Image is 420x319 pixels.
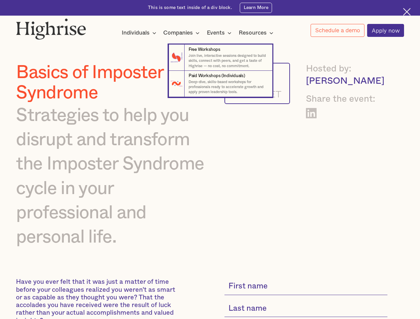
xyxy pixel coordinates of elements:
[306,93,387,105] div: Share the event:
[207,29,225,37] div: Events
[224,278,388,295] input: First name
[207,29,233,37] div: Events
[163,29,193,37] div: Companies
[10,34,409,97] nav: Events
[163,29,202,37] div: Companies
[169,71,272,97] a: Paid Workshops (Individuals)Deep-dive, skills-based workshops for professionals ready to accelera...
[232,89,283,99] div: 4 - 5 PM ET
[16,18,86,40] img: Highrise logo
[239,29,275,37] div: Resources
[189,79,267,95] p: Deep-dive, skills-based workshops for professionals ready to accelerate growth and apply proven l...
[169,45,272,71] a: Free WorkshopsJoin live, interactive sessions designed to build skills, connect with peers, and g...
[189,73,245,79] div: Paid Workshops (Individuals)
[148,5,232,11] div: This is some text inside of a div block.
[16,103,207,250] div: Strategies to help you disrupt and transform the Imposter Syndrome cycle in your professional and...
[240,3,272,13] a: Learn More
[311,24,364,37] a: Schedule a demo
[403,8,411,16] img: Cross icon
[122,29,158,37] div: Individuals
[224,300,388,317] input: Last name
[189,47,220,53] div: Free Workshops
[189,53,267,68] p: Join live, interactive sessions designed to build skills, connect with peers, and get a taste of ...
[239,29,267,37] div: Resources
[306,108,317,119] a: Share on LinkedIn
[367,24,404,37] a: Apply now
[122,29,150,37] div: Individuals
